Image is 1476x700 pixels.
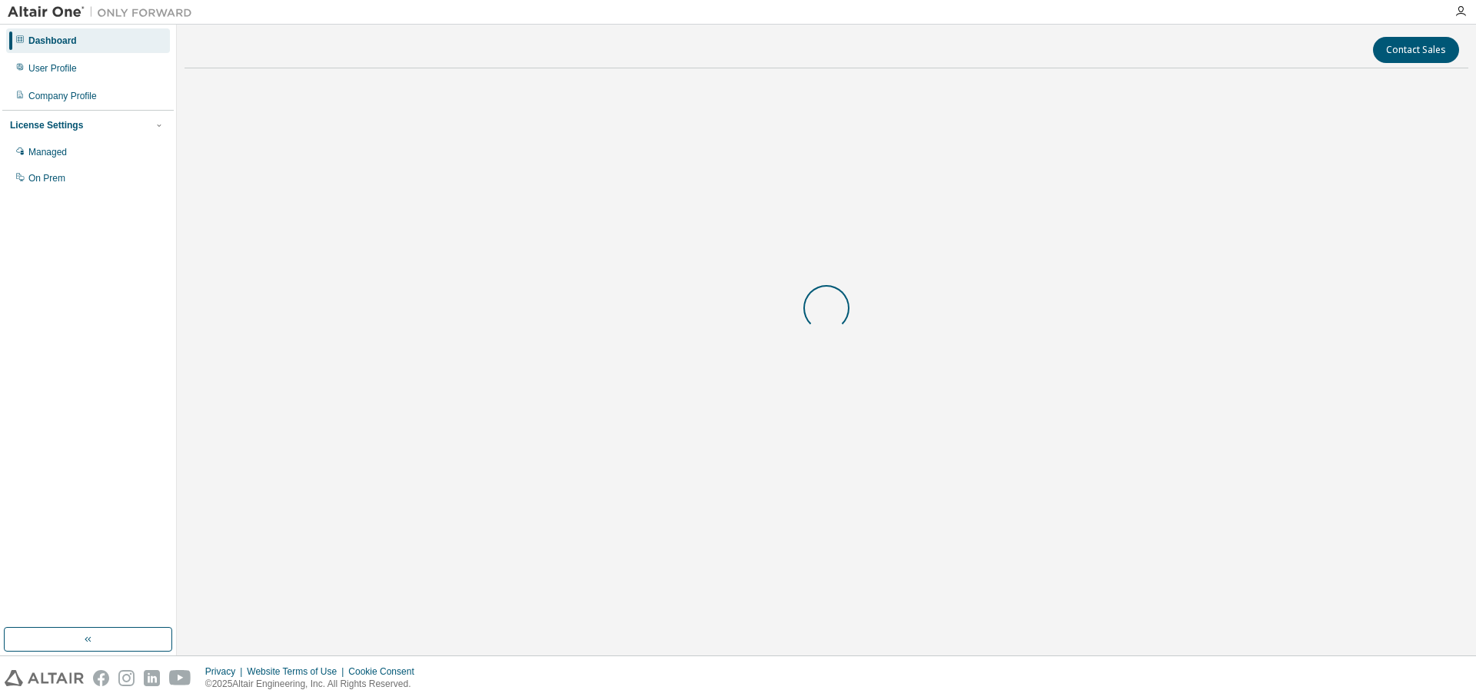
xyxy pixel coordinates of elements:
img: youtube.svg [169,670,191,686]
button: Contact Sales [1373,37,1459,63]
div: Website Terms of Use [247,665,348,678]
div: Cookie Consent [348,665,423,678]
img: instagram.svg [118,670,135,686]
img: linkedin.svg [144,670,160,686]
div: Dashboard [28,35,77,47]
div: Managed [28,146,67,158]
div: License Settings [10,119,83,131]
div: On Prem [28,172,65,184]
p: © 2025 Altair Engineering, Inc. All Rights Reserved. [205,678,424,691]
img: altair_logo.svg [5,670,84,686]
div: Privacy [205,665,247,678]
div: Company Profile [28,90,97,102]
img: Altair One [8,5,200,20]
img: facebook.svg [93,670,109,686]
div: User Profile [28,62,77,75]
